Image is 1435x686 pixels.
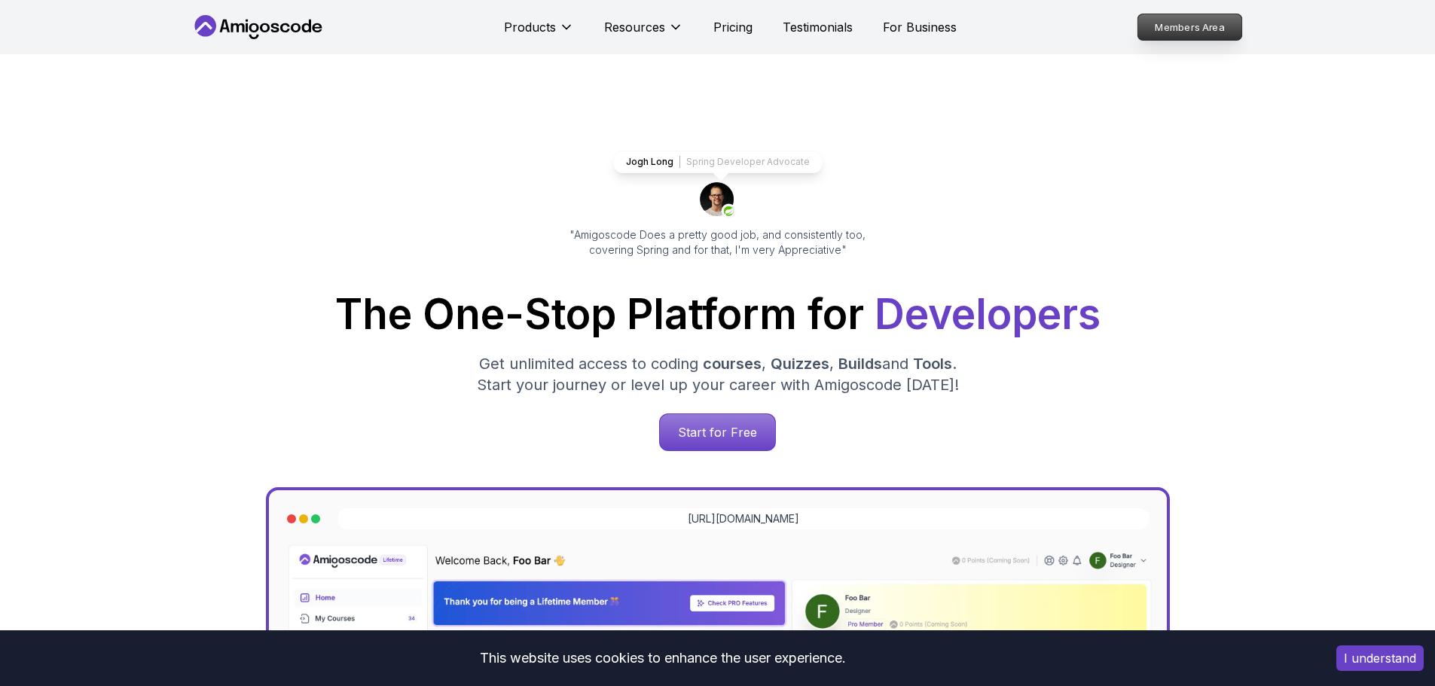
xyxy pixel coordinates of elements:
[783,18,853,36] a: Testimonials
[688,511,799,526] a: [URL][DOMAIN_NAME]
[838,355,882,373] span: Builds
[11,642,1314,675] div: This website uses cookies to enhance the user experience.
[700,182,736,218] img: josh long
[713,18,753,36] a: Pricing
[913,355,952,373] span: Tools
[1336,645,1424,671] button: Accept cookies
[504,18,574,48] button: Products
[660,414,775,450] p: Start for Free
[686,156,810,168] p: Spring Developer Advocate
[604,18,665,36] p: Resources
[465,353,971,395] p: Get unlimited access to coding , , and . Start your journey or level up your career with Amigosco...
[604,18,683,48] button: Resources
[703,355,762,373] span: courses
[1137,14,1241,40] p: Members Area
[1137,14,1242,41] a: Members Area
[626,156,673,168] p: Jogh Long
[203,294,1233,335] h1: The One-Stop Platform for
[771,355,829,373] span: Quizzes
[883,18,957,36] a: For Business
[875,289,1101,339] span: Developers
[504,18,556,36] p: Products
[659,413,776,451] a: Start for Free
[549,227,887,258] p: "Amigoscode Does a pretty good job, and consistently too, covering Spring and for that, I'm very ...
